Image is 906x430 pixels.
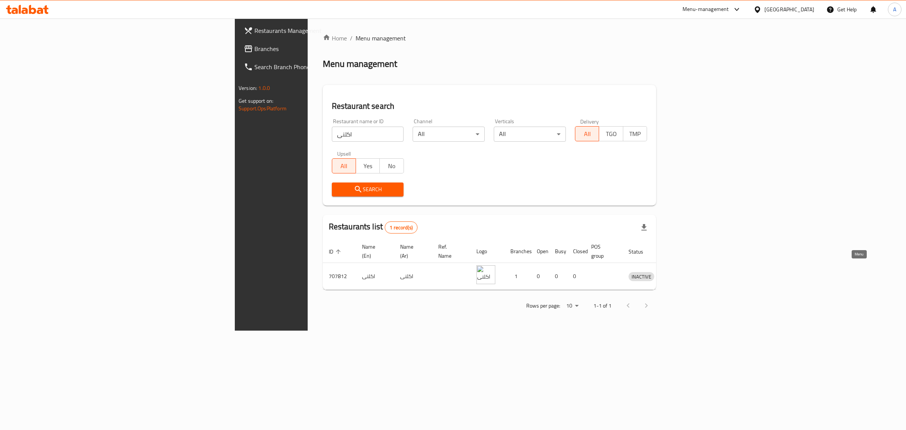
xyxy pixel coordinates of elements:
span: Ref. Name [438,242,461,260]
span: Search Branch Phone [254,62,380,71]
span: 1 record(s) [385,224,417,231]
button: Search [332,183,404,196]
h2: Menu management [323,58,397,70]
a: Search Branch Phone [238,58,386,76]
span: ID [329,247,343,256]
h2: Restaurants list [329,221,418,234]
a: Branches [238,40,386,58]
button: All [575,126,599,141]
p: Rows per page: [526,301,560,311]
div: All [494,127,566,142]
span: A [893,5,896,14]
span: Branches [254,44,380,53]
span: Version: [239,83,257,93]
span: Name (En) [362,242,385,260]
button: No [379,158,404,173]
input: Search for restaurant name or ID.. [332,127,404,142]
button: Yes [356,158,380,173]
td: 0 [531,263,549,290]
div: Menu-management [683,5,729,14]
span: INACTIVE [629,272,654,281]
th: Closed [567,240,585,263]
nav: breadcrumb [323,34,656,43]
button: TMP [623,126,647,141]
th: Open [531,240,549,263]
div: Export file [635,218,653,237]
span: Get support on: [239,96,273,106]
th: Logo [470,240,504,263]
label: Upsell [337,151,351,156]
td: اكلنى [394,263,432,290]
span: Restaurants Management [254,26,380,35]
span: All [335,161,353,172]
img: اكلنى [476,265,495,284]
div: Rows per page: [563,300,581,312]
span: Name (Ar) [400,242,423,260]
p: 1-1 of 1 [593,301,612,311]
div: Total records count [385,221,418,234]
th: Branches [504,240,531,263]
td: 1 [504,263,531,290]
td: 0 [567,263,585,290]
span: Yes [359,161,377,172]
span: Status [629,247,653,256]
span: No [383,161,401,172]
span: POS group [591,242,613,260]
td: 0 [549,263,567,290]
span: All [578,128,596,139]
th: Busy [549,240,567,263]
span: 1.0.0 [258,83,270,93]
h2: Restaurant search [332,101,647,112]
a: Restaurants Management [238,22,386,40]
div: All [413,127,485,142]
span: Search [338,185,398,194]
button: TGO [599,126,623,141]
button: All [332,158,356,173]
a: Support.OpsPlatform [239,104,287,113]
span: TMP [626,128,644,139]
div: [GEOGRAPHIC_DATA] [764,5,814,14]
span: TGO [602,128,620,139]
table: enhanced table [323,240,689,290]
label: Delivery [580,119,599,124]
